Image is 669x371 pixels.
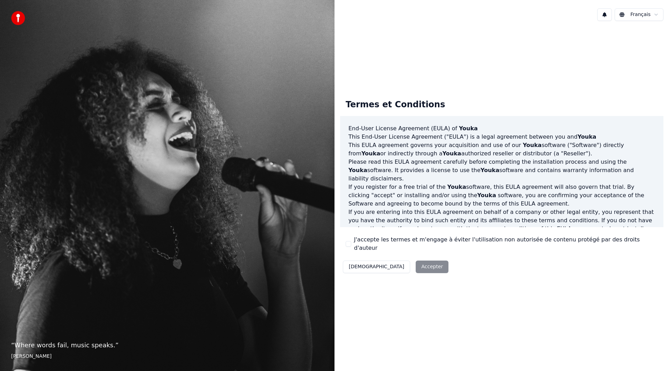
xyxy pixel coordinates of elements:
img: youka [11,11,25,25]
span: Youka [577,133,596,140]
p: If you are entering into this EULA agreement on behalf of a company or other legal entity, you re... [348,208,655,241]
span: Youka [443,150,461,157]
span: Youka [480,167,499,173]
div: Termes et Conditions [340,94,451,116]
button: [DEMOGRAPHIC_DATA] [343,261,410,273]
p: This End-User License Agreement ("EULA") is a legal agreement between you and [348,133,655,141]
span: Youka [447,184,466,190]
span: Youka [477,192,496,199]
span: Youka [523,142,541,148]
h3: End-User License Agreement (EULA) of [348,124,655,133]
span: Youka [361,150,380,157]
p: This EULA agreement governs your acquisition and use of our software ("Software") directly from o... [348,141,655,158]
span: Youka [348,167,367,173]
footer: [PERSON_NAME] [11,353,323,360]
span: Youka [459,125,478,132]
label: J'accepte les termes et m'engage à éviter l'utilisation non autorisée de contenu protégé par des ... [354,235,658,252]
p: Please read this EULA agreement carefully before completing the installation process and using th... [348,158,655,183]
p: “ Where words fail, music speaks. ” [11,340,323,350]
p: If you register for a free trial of the software, this EULA agreement will also govern that trial... [348,183,655,208]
